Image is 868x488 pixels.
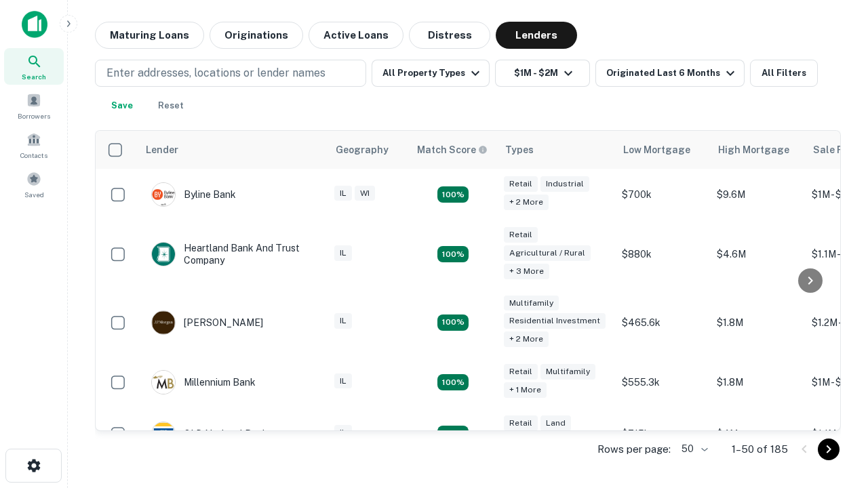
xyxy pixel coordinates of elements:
button: Originations [210,22,303,49]
td: $465.6k [615,289,710,357]
img: picture [152,311,175,334]
div: Multifamily [540,364,595,380]
button: Maturing Loans [95,22,204,49]
img: picture [152,371,175,394]
div: Residential Investment [504,313,606,329]
td: $700k [615,169,710,220]
button: Enter addresses, locations or lender names [95,60,366,87]
div: Matching Properties: 20, hasApolloMatch: undefined [437,186,469,203]
div: + 3 more [504,264,549,279]
button: Save your search to get updates of matches that match your search criteria. [100,92,144,119]
div: + 2 more [504,331,549,347]
div: Byline Bank [151,182,236,207]
img: picture [152,422,175,445]
div: IL [334,186,352,201]
th: Capitalize uses an advanced AI algorithm to match your search with the best lender. The match sco... [409,131,497,169]
p: 1–50 of 185 [732,441,788,457]
span: Contacts [20,150,47,161]
button: Go to next page [818,439,840,460]
div: Retail [504,415,538,431]
a: Borrowers [4,87,64,124]
img: picture [152,183,175,206]
div: [PERSON_NAME] [151,310,263,335]
button: Active Loans [309,22,403,49]
div: Retail [504,227,538,243]
div: OLD National Bank [151,422,268,446]
p: Rows per page: [597,441,671,457]
a: Saved [4,166,64,203]
button: All Property Types [372,60,490,87]
span: Borrowers [18,110,50,121]
div: 50 [676,439,710,459]
div: High Mortgage [718,142,789,158]
div: + 2 more [504,195,549,210]
td: $9.6M [710,169,805,220]
div: WI [355,186,375,201]
p: Enter addresses, locations or lender names [106,65,325,81]
div: Industrial [540,176,589,192]
button: Originated Last 6 Months [595,60,745,87]
div: Originated Last 6 Months [606,65,738,81]
button: Reset [149,92,193,119]
span: Saved [24,189,44,200]
img: picture [152,243,175,266]
div: Types [505,142,534,158]
td: $1.8M [710,289,805,357]
td: $555.3k [615,357,710,408]
div: Lender [146,142,178,158]
div: + 1 more [504,382,547,398]
div: Retail [504,364,538,380]
button: Lenders [496,22,577,49]
div: Multifamily [504,296,559,311]
div: Land [540,415,571,431]
div: Matching Properties: 18, hasApolloMatch: undefined [437,426,469,442]
div: Agricultural / Rural [504,245,591,261]
a: Contacts [4,127,64,163]
td: $1.8M [710,357,805,408]
div: IL [334,245,352,261]
div: IL [334,425,352,441]
th: Types [497,131,615,169]
th: Lender [138,131,328,169]
th: High Mortgage [710,131,805,169]
span: Search [22,71,46,82]
a: Search [4,48,64,85]
h6: Match Score [417,142,485,157]
div: Retail [504,176,538,192]
img: capitalize-icon.png [22,11,47,38]
td: $4M [710,408,805,460]
th: Geography [328,131,409,169]
div: Geography [336,142,389,158]
button: Distress [409,22,490,49]
div: IL [334,313,352,329]
button: $1M - $2M [495,60,590,87]
th: Low Mortgage [615,131,710,169]
div: Capitalize uses an advanced AI algorithm to match your search with the best lender. The match sco... [417,142,488,157]
div: Low Mortgage [623,142,690,158]
div: Heartland Bank And Trust Company [151,242,314,266]
div: Matching Properties: 16, hasApolloMatch: undefined [437,374,469,390]
td: $880k [615,220,710,289]
td: $4.6M [710,220,805,289]
button: All Filters [750,60,818,87]
div: Matching Properties: 27, hasApolloMatch: undefined [437,314,469,331]
div: Matching Properties: 17, hasApolloMatch: undefined [437,246,469,262]
div: IL [334,373,352,389]
div: Millennium Bank [151,370,256,394]
td: $715k [615,408,710,460]
iframe: Chat Widget [800,336,868,401]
